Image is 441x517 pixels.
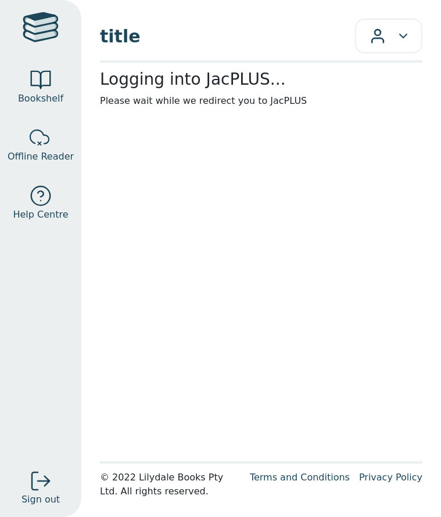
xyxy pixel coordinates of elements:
[359,472,422,483] a: Privacy Policy
[13,208,68,222] span: Help Centre
[100,94,422,108] p: Please wait while we redirect you to JacPLUS
[100,471,241,498] div: © 2022 Lilydale Books Pty Ltd. All rights reserved.
[18,92,63,106] span: Bookshelf
[8,150,74,164] span: Offline Reader
[250,472,350,483] a: Terms and Conditions
[100,23,355,49] span: title
[21,493,60,507] span: Sign out
[100,70,422,89] h2: Logging into JacPLUS...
